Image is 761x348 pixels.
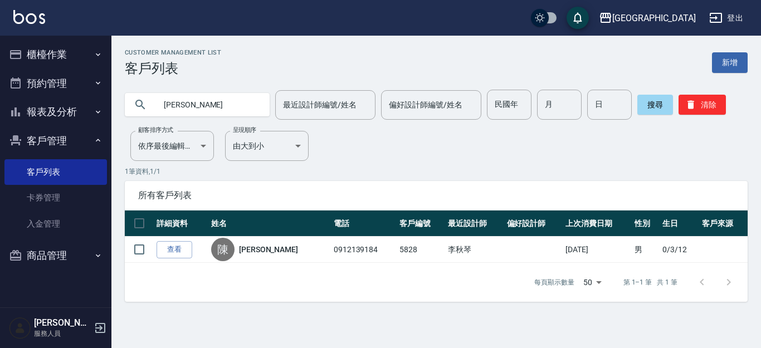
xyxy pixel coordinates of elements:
[34,317,91,329] h5: [PERSON_NAME]
[211,238,235,261] div: 陳
[612,11,696,25] div: [GEOGRAPHIC_DATA]
[4,69,107,98] button: 預約管理
[138,126,173,134] label: 顧客排序方式
[632,237,660,263] td: 男
[563,210,632,237] th: 上次消費日期
[623,277,677,287] p: 第 1–1 筆 共 1 筆
[130,131,214,161] div: 依序最後編輯時間
[637,95,673,115] button: 搜尋
[156,90,261,120] input: 搜尋關鍵字
[632,210,660,237] th: 性別
[13,10,45,24] img: Logo
[4,40,107,69] button: 櫃檯作業
[4,97,107,126] button: 報表及分析
[445,237,504,263] td: 李秋琴
[331,237,397,263] td: 0912139184
[660,210,699,237] th: 生日
[705,8,748,28] button: 登出
[4,159,107,185] a: 客戶列表
[9,317,31,339] img: Person
[125,49,221,56] h2: Customer Management List
[660,237,699,263] td: 0/3/12
[154,210,208,237] th: 詳細資料
[397,210,445,237] th: 客戶編號
[504,210,563,237] th: 偏好設計師
[239,244,298,255] a: [PERSON_NAME]
[225,131,309,161] div: 由大到小
[699,210,748,237] th: 客戶來源
[563,237,632,263] td: [DATE]
[4,185,107,210] a: 卡券管理
[125,166,748,177] p: 1 筆資料, 1 / 1
[679,95,726,115] button: 清除
[157,241,192,258] a: 查看
[125,61,221,76] h3: 客戶列表
[331,210,397,237] th: 電話
[138,190,734,201] span: 所有客戶列表
[397,237,445,263] td: 5828
[4,241,107,270] button: 商品管理
[4,126,107,155] button: 客戶管理
[594,7,700,30] button: [GEOGRAPHIC_DATA]
[4,211,107,237] a: 入金管理
[445,210,504,237] th: 最近設計師
[233,126,256,134] label: 呈現順序
[34,329,91,339] p: 服務人員
[534,277,574,287] p: 每頁顯示數量
[579,267,606,297] div: 50
[208,210,331,237] th: 姓名
[567,7,589,29] button: save
[712,52,748,73] a: 新增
